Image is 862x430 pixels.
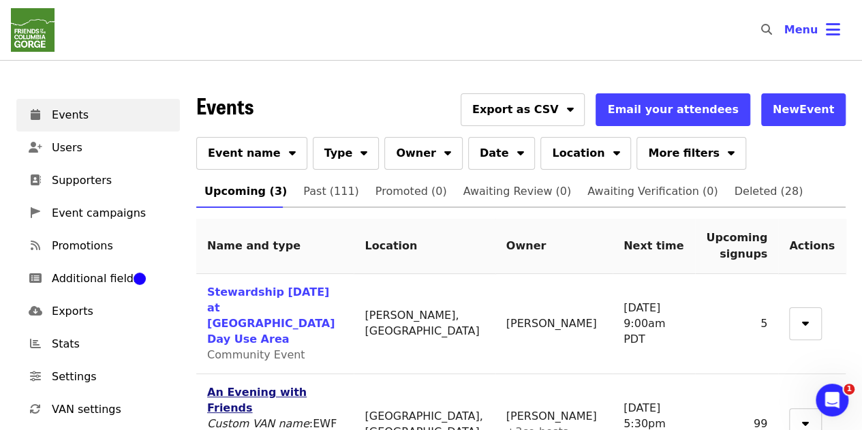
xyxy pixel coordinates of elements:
[207,417,309,430] i: Custom VAN name
[52,238,169,254] span: Promotions
[360,144,367,157] i: sort-down icon
[30,337,41,350] i: chart-bar icon
[30,370,41,383] i: sliders-h icon
[204,182,287,201] span: Upcoming (3)
[461,93,585,126] button: Export as CSV
[354,219,495,274] th: Location
[761,93,846,126] button: NewEvent
[16,230,180,262] a: Promotions
[52,401,169,418] span: VAN settings
[480,145,509,162] span: Date
[31,206,40,219] i: pennant icon
[30,174,41,187] i: address-book icon
[613,144,619,157] i: sort-down icon
[31,108,40,121] i: calendar icon
[579,175,726,208] a: Awaiting Verification (0)
[303,182,358,201] span: Past (111)
[706,316,767,332] div: 5
[16,328,180,360] a: Stats
[52,303,169,320] span: Exports
[367,175,455,208] a: Promoted (0)
[16,262,180,295] a: Additional fields
[208,145,281,162] span: Event name
[613,274,695,374] td: [DATE] 9:00am PDT
[773,14,851,46] button: Toggle account menu
[444,144,451,157] i: sort-down icon
[16,99,180,132] a: Events
[16,393,180,426] a: VAN settings
[540,137,631,170] button: Location
[472,102,559,118] span: Export as CSV
[29,141,42,154] i: user-plus icon
[289,144,296,157] i: sort-down icon
[495,219,613,274] th: Owner
[375,182,447,201] span: Promoted (0)
[52,107,169,123] span: Events
[16,360,180,393] a: Settings
[726,175,811,208] a: Deleted (28)
[802,415,809,428] i: sort-down icon
[365,308,484,339] div: [PERSON_NAME], [GEOGRAPHIC_DATA]
[52,172,169,189] span: Supporters
[778,219,846,274] th: Actions
[826,20,840,40] i: bars icon
[11,8,55,52] img: Friends Of The Columbia Gorge - Home
[16,295,180,328] a: Exports
[30,403,41,416] i: sync icon
[816,384,848,416] iframe: Intercom live chat
[802,315,809,328] i: sort-down icon
[16,132,180,164] a: Users
[16,164,180,197] a: Supporters
[384,137,463,170] button: Owner
[196,175,295,208] a: Upcoming (3)
[844,384,855,395] span: 1
[552,145,604,162] span: Location
[455,175,579,208] a: Awaiting Review (0)
[207,348,305,361] span: Community Event
[587,182,718,201] span: Awaiting Verification (0)
[196,137,307,170] button: Event name
[207,286,335,345] a: Stewardship [DATE] at [GEOGRAPHIC_DATA] Day Use Area
[52,271,169,287] span: Additional fields
[648,145,719,162] span: More filters
[52,140,169,156] span: Users
[295,175,367,208] a: Past (111)
[29,272,42,285] i: list-alt icon
[313,137,380,170] button: Type
[468,137,536,170] button: Date
[784,23,818,36] span: Menu
[760,23,771,36] i: search icon
[728,144,735,157] i: sort-down icon
[396,145,436,162] span: Owner
[16,197,180,230] a: Event campaigns
[31,239,40,252] i: rss icon
[780,14,790,46] input: Search
[566,101,573,114] i: sort-down icon
[706,231,767,260] span: Upcoming signups
[29,305,42,318] i: cloud-download icon
[613,219,695,274] th: Next time
[734,182,803,201] span: Deleted (28)
[52,205,169,221] span: Event campaigns
[52,336,169,352] span: Stats
[324,145,353,162] span: Type
[134,273,146,285] div: Tooltip anchor
[636,137,745,170] button: More filters
[517,144,523,157] i: sort-down icon
[52,369,169,385] span: Settings
[463,182,571,201] span: Awaiting Review (0)
[596,93,750,126] button: Email your attendees
[196,219,354,274] th: Name and type
[207,386,307,414] a: An Evening with Friends
[196,89,253,121] span: Events
[495,274,613,374] td: [PERSON_NAME]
